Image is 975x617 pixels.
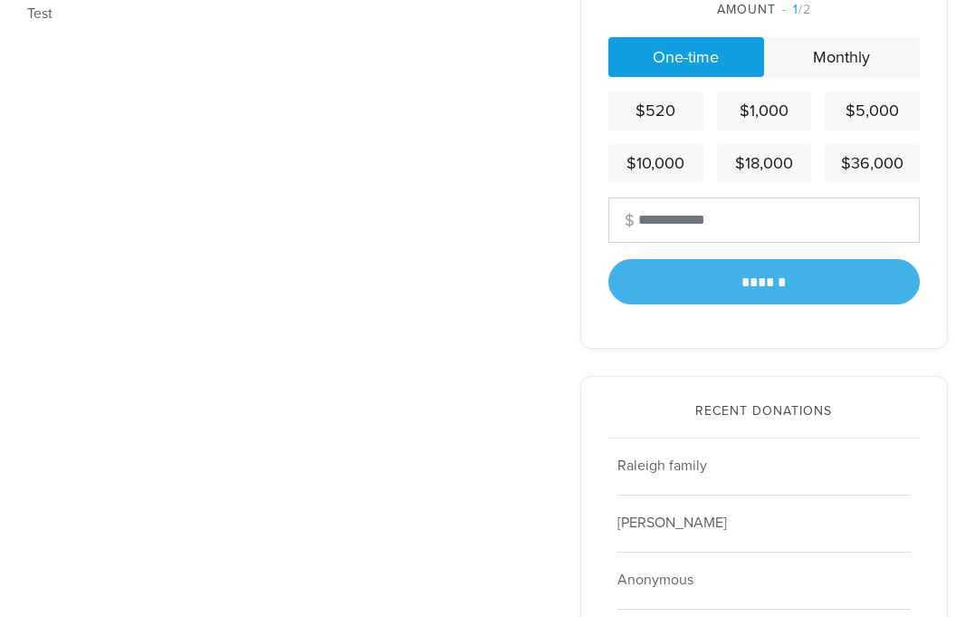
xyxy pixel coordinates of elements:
[608,144,703,183] a: $10,000
[617,457,707,475] span: Raleigh family
[724,151,805,176] div: $18,000
[617,571,693,589] span: Anonymous
[782,2,811,17] span: /2
[616,151,696,176] div: $10,000
[616,99,696,123] div: $520
[608,37,764,77] a: One-time
[832,151,913,176] div: $36,000
[27,5,53,23] span: Test
[724,99,805,123] div: $1,000
[617,514,727,532] span: [PERSON_NAME]
[717,92,812,130] a: $1,000
[832,99,913,123] div: $5,000
[608,92,703,130] a: $520
[608,404,920,419] h2: Recent Donations
[825,144,920,183] a: $36,000
[764,37,920,77] a: Monthly
[793,2,798,17] span: 1
[717,144,812,183] a: $18,000
[825,92,920,130] a: $5,000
